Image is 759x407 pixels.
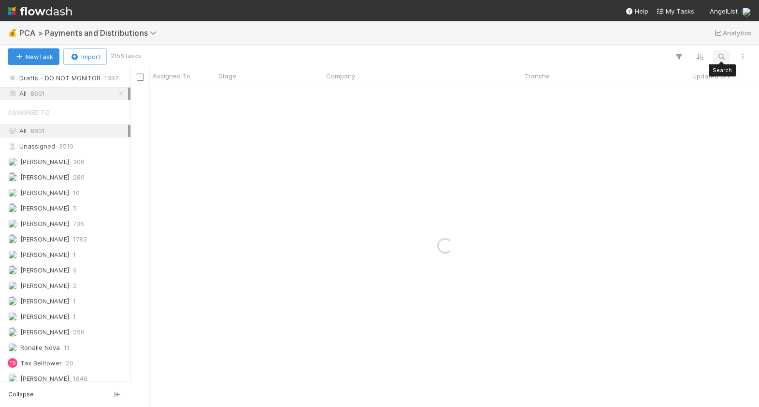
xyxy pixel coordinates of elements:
[8,203,17,213] img: avatar_70eb89fd-53e7-4719-8353-99a31b391b8c.png
[73,373,87,385] span: 1646
[73,218,84,230] span: 736
[20,235,69,243] span: [PERSON_NAME]
[64,342,70,354] span: 11
[20,251,69,258] span: [PERSON_NAME]
[73,295,76,307] span: 1
[8,296,17,306] img: avatar_9ff82f50-05c7-4c71-8fc6-9a2e070af8b5.png
[8,172,17,182] img: avatar_87e1a465-5456-4979-8ac4-f0cdb5bbfe2d.png
[59,140,73,152] span: 3519
[73,202,77,214] span: 5
[73,233,87,245] span: 1783
[8,312,17,321] img: avatar_b6a6ccf4-6160-40f7-90da-56c3221167ae.png
[19,28,161,38] span: PCA > Payments and Distributions
[525,71,550,81] span: Tranche
[73,311,76,323] span: 1
[73,326,85,338] span: 256
[8,188,17,197] img: avatar_2bce2475-05ee-46d3-9413-d3901f5fa03f.png
[20,344,60,351] span: Ronalie Nova
[8,157,17,166] img: avatar_a2d05fec-0a57-4266-8476-74cda3464b0e.png
[30,127,45,135] span: 8601
[73,156,85,168] span: 306
[73,187,80,199] span: 10
[20,173,69,181] span: [PERSON_NAME]
[20,220,69,227] span: [PERSON_NAME]
[8,29,17,37] span: 💰
[20,375,69,382] span: [PERSON_NAME]
[326,71,355,81] span: Company
[8,88,128,100] div: All
[8,72,100,84] span: Drafts - DO NOT MONITOR
[710,7,738,15] span: AngelList
[8,390,34,399] span: Collapse
[104,72,118,84] span: 1397
[8,265,17,275] img: avatar_d7f67417-030a-43ce-a3ce-a315a3ccfd08.png
[73,280,77,292] span: 2
[8,327,17,337] img: avatar_705b8750-32ac-4031-bf5f-ad93a4909bc8.png
[8,281,17,290] img: avatar_8c44b08f-3bc4-4c10-8fb8-2c0d4b5a4cd3.png
[692,71,729,81] span: Updated On
[656,6,694,16] a: My Tasks
[66,357,73,369] span: 20
[111,52,141,60] small: 2156 tasks
[153,71,190,81] span: Assigned To
[8,3,72,19] img: logo-inverted-e16ddd16eac7371096b0.svg
[63,48,107,65] button: Import
[20,359,62,367] span: Tax Belltower
[73,249,76,261] span: 1
[20,158,69,166] span: [PERSON_NAME]
[20,313,69,320] span: [PERSON_NAME]
[742,7,751,16] img: avatar_87e1a465-5456-4979-8ac4-f0cdb5bbfe2d.png
[20,189,69,196] span: [PERSON_NAME]
[8,103,50,122] span: Assigned To
[625,6,648,16] div: Help
[73,171,85,183] span: 280
[8,234,17,244] img: avatar_e7d5656d-bda2-4d83-89d6-b6f9721f96bd.png
[20,282,69,289] span: [PERSON_NAME]
[8,140,128,152] div: Unassigned
[137,74,144,81] input: Toggle All Rows Selected
[20,328,69,336] span: [PERSON_NAME]
[218,71,236,81] span: Stage
[20,266,69,274] span: [PERSON_NAME]
[8,125,128,137] div: All
[656,7,694,15] span: My Tasks
[20,297,69,305] span: [PERSON_NAME]
[713,27,751,39] a: Analytics
[8,250,17,259] img: avatar_030f5503-c087-43c2-95d1-dd8963b2926c.png
[8,48,59,65] button: NewTask
[10,361,16,366] span: TB
[20,204,69,212] span: [PERSON_NAME]
[8,358,17,368] div: Tax Belltower
[30,88,45,100] span: 8601
[73,264,77,276] span: 9
[8,219,17,228] img: avatar_ad9da010-433a-4b4a-a484-836c288de5e1.png
[8,343,17,352] img: avatar_0d9988fd-9a15-4cc7-ad96-88feab9e0fa9.png
[8,374,17,383] img: avatar_c6c9a18c-a1dc-4048-8eac-219674057138.png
